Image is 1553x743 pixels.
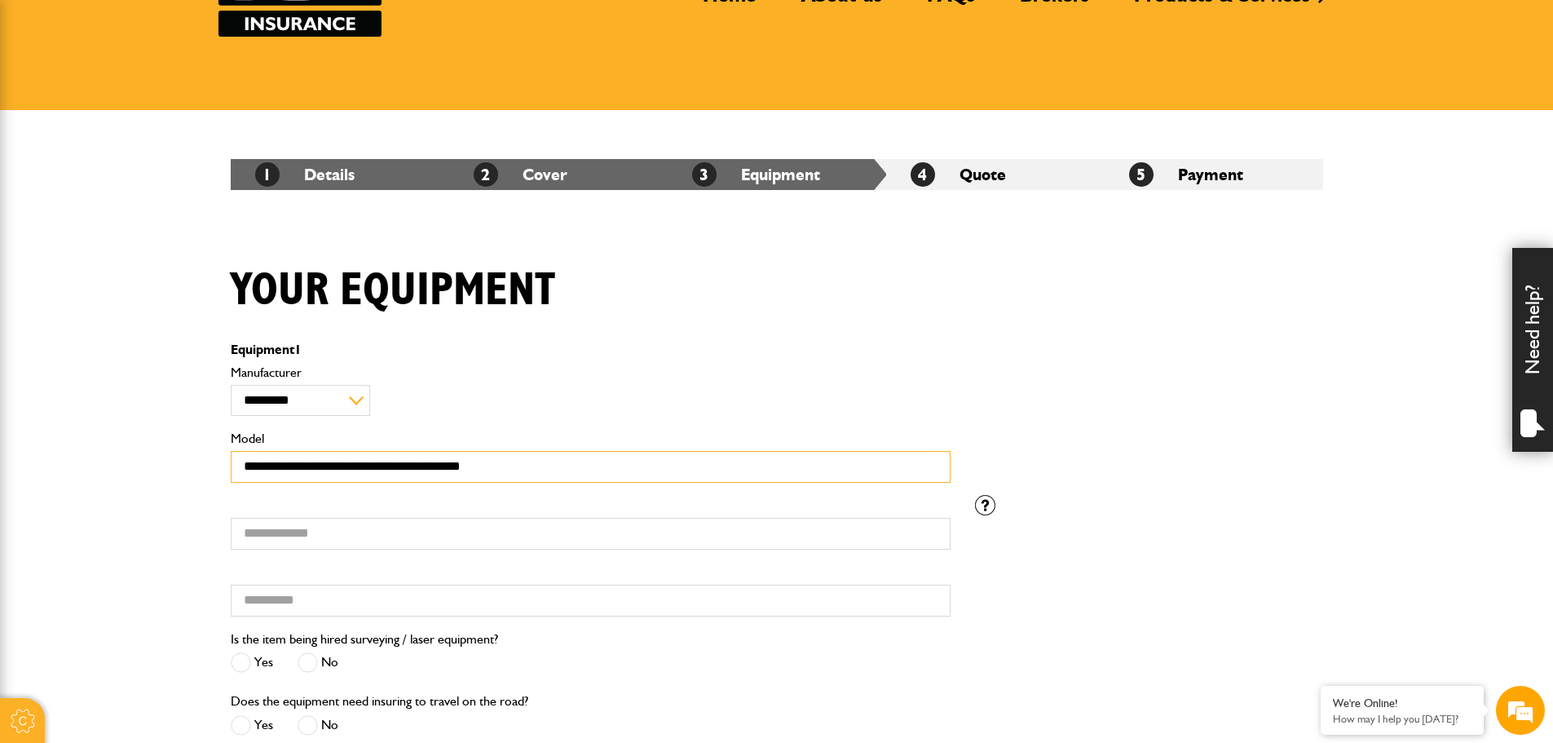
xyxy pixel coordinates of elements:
label: Yes [231,715,273,736]
li: Quote [886,159,1105,190]
div: Need help? [1512,248,1553,452]
label: Model [231,432,951,445]
li: Payment [1105,159,1323,190]
label: Does the equipment need insuring to travel on the road? [231,695,528,708]
span: 1 [294,342,302,357]
li: Equipment [668,159,886,190]
a: 2Cover [474,165,567,184]
label: Yes [231,652,273,673]
p: How may I help you today? [1333,713,1471,725]
span: 4 [911,162,935,187]
label: Is the item being hired surveying / laser equipment? [231,633,498,646]
div: We're Online! [1333,697,1471,710]
a: 1Details [255,165,355,184]
h1: Your equipment [231,263,555,318]
label: Manufacturer [231,366,951,379]
span: 2 [474,162,498,187]
span: 1 [255,162,280,187]
p: Equipment [231,343,951,356]
label: No [298,652,338,673]
span: 5 [1129,162,1154,187]
span: 3 [692,162,717,187]
label: No [298,715,338,736]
